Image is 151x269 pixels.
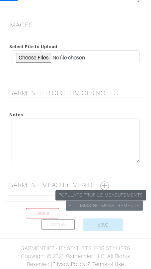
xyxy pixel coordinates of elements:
[66,200,143,211] a: Fill Missing Measurements
[21,253,130,267] span: Copyright © 2025 Garmentier LLC. All Rights Reserved.
[8,21,146,29] h5: Images
[52,261,124,267] a: Privacy Policy & Terms of Use
[8,89,146,97] h5: Garmentier Custom Ops Notes
[55,190,146,200] a: Populate Profile Measurements
[9,42,57,51] span: Select File to Upload
[26,208,59,218] a: Delete
[8,181,146,190] h5: Garment Measurements
[9,110,23,120] span: Notes
[83,218,123,231] input: Save
[41,219,75,229] a: Cancel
